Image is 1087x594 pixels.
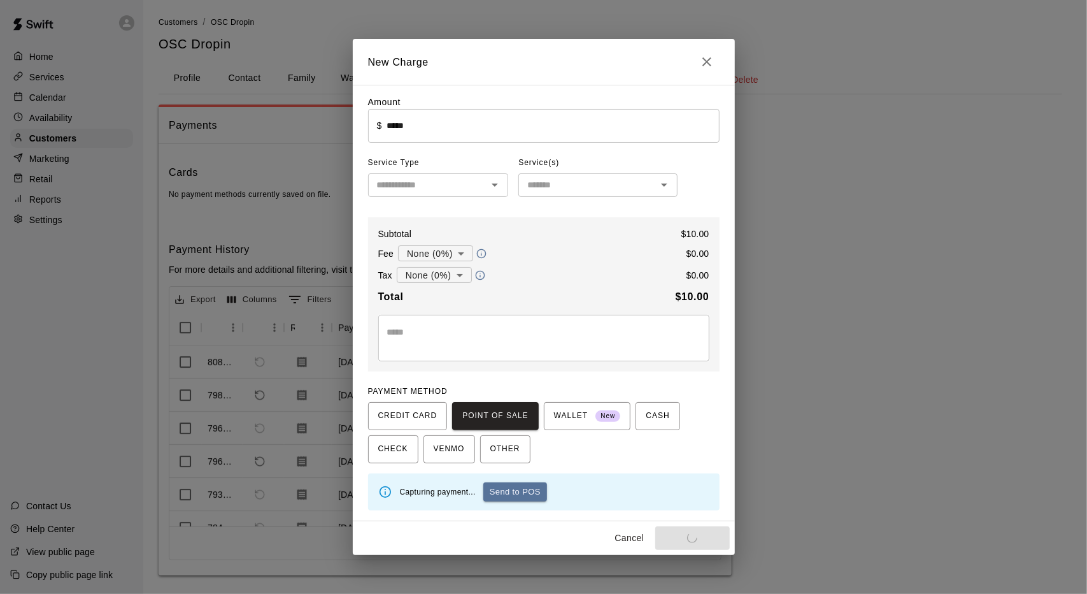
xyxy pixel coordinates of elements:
div: None (0%) [397,263,472,287]
p: $ 10.00 [681,228,709,240]
span: CREDIT CARD [378,406,437,426]
button: Open [486,176,504,194]
div: None (0%) [398,242,473,265]
button: CASH [636,402,679,430]
span: OTHER [490,439,520,460]
span: PAYMENT METHOD [368,387,448,396]
button: Cancel [609,526,650,550]
p: Subtotal [378,228,412,240]
p: $ 0.00 [686,269,709,282]
span: VENMO [434,439,465,460]
button: VENMO [423,435,475,463]
button: CREDIT CARD [368,402,448,430]
button: POINT OF SALE [452,402,538,430]
button: Open [655,176,673,194]
button: OTHER [480,435,530,463]
p: $ 0.00 [686,247,709,260]
span: CASH [646,406,669,426]
p: Fee [378,247,394,260]
button: Close [694,49,720,75]
h2: New Charge [353,39,735,85]
span: New [595,408,620,425]
span: WALLET [554,406,621,426]
b: Total [378,291,404,302]
p: Tax [378,269,392,282]
span: Service(s) [518,153,559,173]
p: $ [377,119,382,132]
b: $ 10.00 [676,291,709,302]
label: Amount [368,97,401,107]
button: WALLET New [544,402,631,430]
button: Send to POS [483,482,547,502]
span: POINT OF SALE [462,406,528,426]
span: CHECK [378,439,408,460]
button: CHECK [368,435,418,463]
span: Capturing payment... [400,488,476,496]
span: Service Type [368,153,509,173]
